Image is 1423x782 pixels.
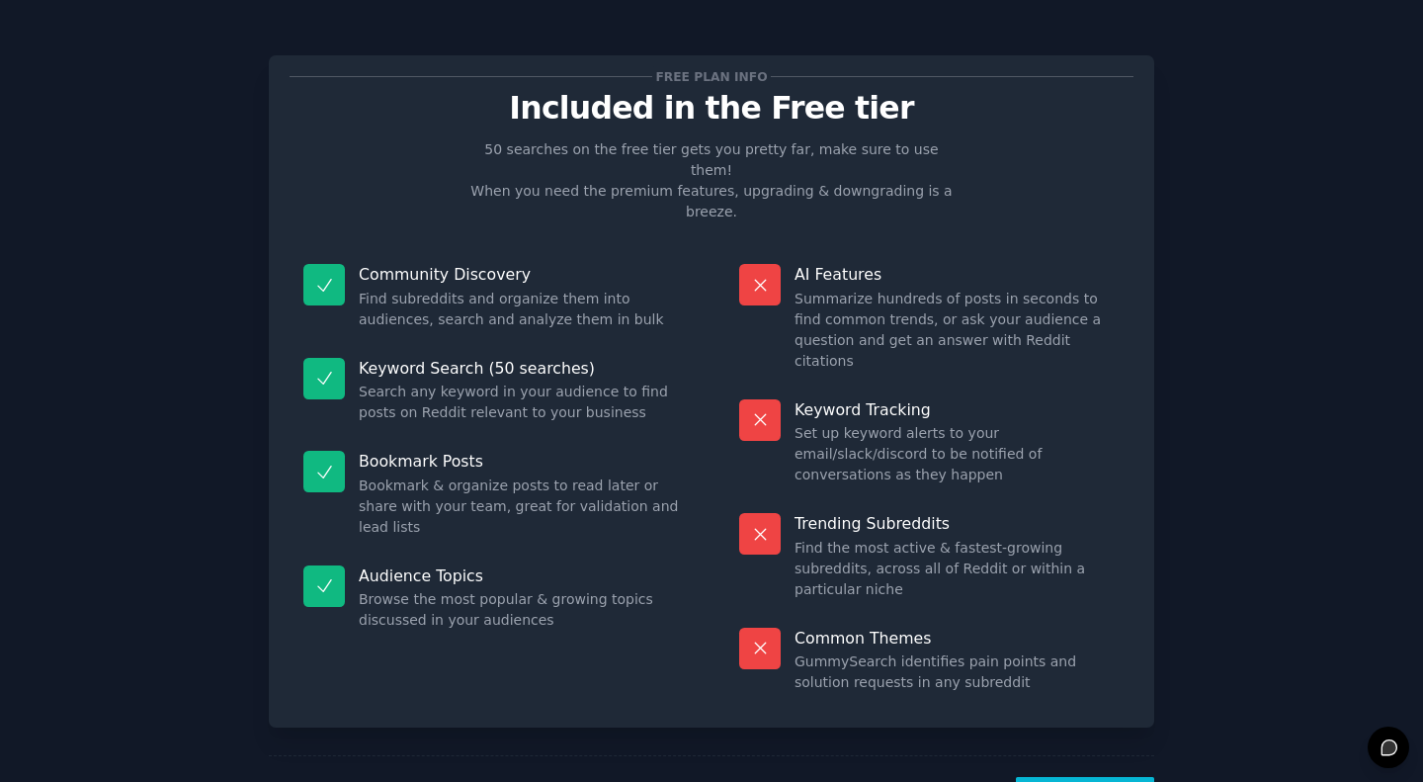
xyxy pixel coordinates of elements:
p: AI Features [795,264,1120,285]
dd: Find the most active & fastest-growing subreddits, across all of Reddit or within a particular niche [795,538,1120,600]
dd: Browse the most popular & growing topics discussed in your audiences [359,589,684,631]
dd: Set up keyword alerts to your email/slack/discord to be notified of conversations as they happen [795,423,1120,485]
dd: Find subreddits and organize them into audiences, search and analyze them in bulk [359,289,684,330]
p: Keyword Tracking [795,399,1120,420]
p: 50 searches on the free tier gets you pretty far, make sure to use them! When you need the premiu... [462,139,961,222]
dd: Summarize hundreds of posts in seconds to find common trends, or ask your audience a question and... [795,289,1120,372]
p: Audience Topics [359,565,684,586]
dd: Bookmark & organize posts to read later or share with your team, great for validation and lead lists [359,476,684,538]
p: Bookmark Posts [359,451,684,472]
dd: Search any keyword in your audience to find posts on Reddit relevant to your business [359,382,684,423]
span: Free plan info [652,66,771,87]
p: Included in the Free tier [290,91,1133,126]
dd: GummySearch identifies pain points and solution requests in any subreddit [795,652,1120,693]
p: Keyword Search (50 searches) [359,358,684,379]
p: Trending Subreddits [795,513,1120,534]
p: Common Themes [795,628,1120,649]
p: Community Discovery [359,264,684,285]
